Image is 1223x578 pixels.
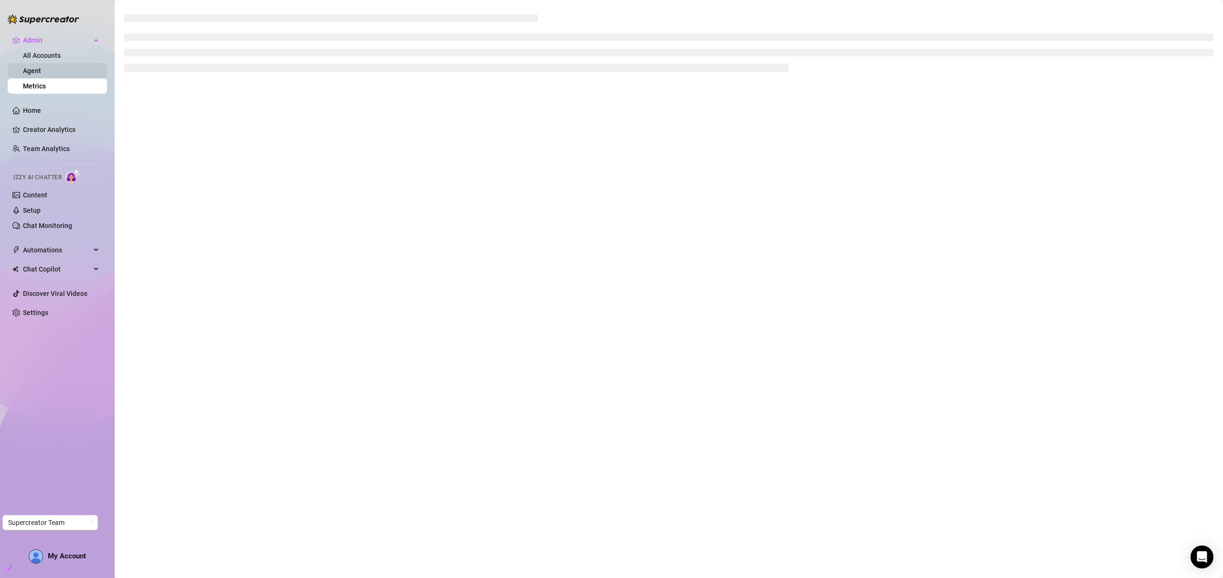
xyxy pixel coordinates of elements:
a: Chat Monitoring [23,222,72,229]
span: My Account [48,552,86,560]
a: Content [23,191,47,199]
a: Discover Viral Videos [23,290,87,297]
img: AD_cMMTxCeTpmN1d5MnKJ1j-_uXZCpTKapSSqNGg4PyXtR_tCW7gZXTNmFz2tpVv9LSyNV7ff1CaS4f4q0HLYKULQOwoM5GQR... [29,550,43,563]
div: Open Intercom Messenger [1191,545,1213,568]
span: thunderbolt [12,246,20,254]
span: build [5,565,11,571]
span: crown [12,36,20,44]
img: AI Chatter [65,169,80,183]
span: Admin [23,33,91,48]
a: Home [23,107,41,114]
span: loading [87,520,93,525]
a: All Accounts [23,52,61,59]
span: Izzy AI Chatter [13,173,62,182]
a: Metrics [23,82,46,90]
a: Settings [23,309,48,316]
a: Creator Analytics [23,122,99,137]
span: Chat Copilot [23,262,91,277]
a: Setup [23,207,41,214]
img: logo-BBDzfeDw.svg [8,14,79,24]
a: Agent [23,67,41,75]
img: Chat Copilot [12,266,19,273]
a: Team Analytics [23,145,70,153]
span: Automations [23,242,91,258]
span: Supercreator Team [8,515,92,530]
